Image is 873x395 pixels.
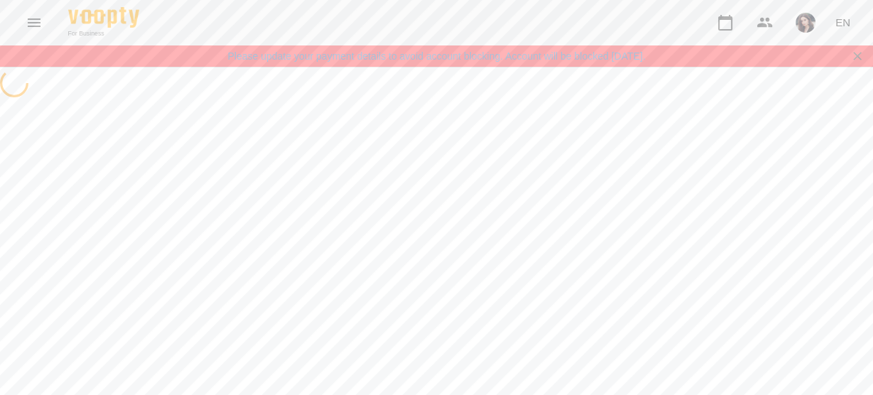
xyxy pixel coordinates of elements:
img: Voopty Logo [68,7,139,28]
img: 510309f666da13b420957bb22b21c8b5.jpg [796,13,815,33]
span: For Business [68,29,139,38]
button: EN [830,9,856,36]
button: Menu [17,6,51,40]
a: Please update your payment details to avoid account blocking. Account will be blocked [DATE]. [227,49,645,63]
button: Закрити сповіщення [847,46,867,66]
span: EN [835,15,850,30]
